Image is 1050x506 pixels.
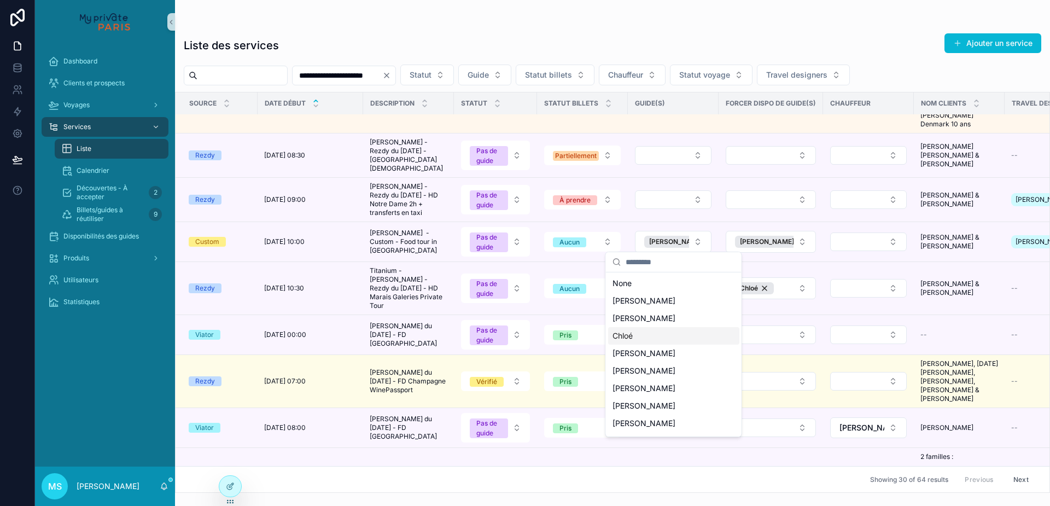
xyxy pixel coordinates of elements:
span: [PERSON_NAME] [612,295,675,306]
div: Pas de guide [476,190,501,210]
div: Viator [195,330,214,340]
div: Custom [195,237,219,247]
span: [PERSON_NAME] du [DATE] - FD Champagne WinePassport [370,368,447,394]
a: Produits [42,248,168,268]
span: [PERSON_NAME] [612,435,675,446]
span: Guide(s) [635,99,665,108]
span: [DATE] 08:00 [264,423,306,432]
span: Dashboard [63,57,97,66]
span: -- [1011,284,1018,293]
span: Statut [410,69,431,80]
div: scrollable content [35,44,175,326]
div: À prendre [559,195,591,205]
span: [PERSON_NAME] [740,237,794,246]
span: Produits [63,254,89,263]
div: None [608,275,739,292]
button: Select Button [726,190,816,209]
button: Select Button [461,371,530,391]
span: Statut [461,99,487,108]
div: Pas de guide [476,325,501,345]
span: Travel designers [766,69,827,80]
button: Select Button [830,372,907,391]
button: Select Button [830,417,907,438]
span: Source [189,99,217,108]
a: Dashboard [42,51,168,71]
div: 2 [149,186,162,199]
button: Select Button [726,372,816,391]
span: [PERSON_NAME] [839,422,884,433]
span: -- [1011,423,1018,432]
div: Pas de guide [476,232,501,252]
a: Liste [55,139,168,159]
button: Select Button [726,231,816,253]
a: Disponibilités des guides [42,226,168,246]
span: [PERSON_NAME] & [PERSON_NAME] [920,280,998,297]
div: Viator [195,423,214,433]
button: Select Button [599,65,666,85]
button: Ajouter un service [944,33,1041,53]
button: Select Button [458,65,511,85]
button: Select Button [461,185,530,214]
button: Select Button [635,231,711,253]
span: [PERSON_NAME] [PERSON_NAME] & [PERSON_NAME] [920,142,998,168]
span: [PERSON_NAME] & [PERSON_NAME] [920,191,998,208]
span: Statistiques [63,298,100,306]
button: Select Button [830,190,907,209]
span: [PERSON_NAME] [612,313,675,324]
div: Rezdy [195,376,215,386]
div: Pris [559,377,571,387]
div: Aucun [559,284,580,294]
span: Statut voyage [679,69,730,80]
a: Voyages [42,95,168,115]
button: Select Button [726,418,816,437]
span: Titanium - [PERSON_NAME] - Rezdy du [DATE] - HD Marais Galeries Private Tour [370,266,447,310]
span: [PERSON_NAME] - Custom - Food tour in [GEOGRAPHIC_DATA] [370,229,447,255]
span: -- [1011,330,1018,339]
button: Select Button [544,190,621,210]
button: Unselect 33 [735,236,810,248]
button: Select Button [635,146,711,165]
div: Pas de guide [476,146,501,166]
span: -- [1011,151,1018,160]
div: Rezdy [195,283,215,293]
a: Billets/guides à réutiliser9 [55,205,168,224]
span: [PERSON_NAME] [612,400,675,411]
div: Pris [559,330,571,340]
button: Select Button [830,325,907,344]
button: Select Button [830,279,907,298]
a: Découvertes - À accepter2 [55,183,168,202]
button: Select Button [544,278,621,298]
a: Calendrier [55,161,168,181]
span: [PERSON_NAME] - Rezdy du [DATE] - HD Notre Dame 2h + transferts en taxi [370,182,447,217]
span: [DATE] 09:00 [264,195,306,204]
span: Calendrier [77,166,109,175]
span: [PERSON_NAME] - Rezdy du [DATE] - [GEOGRAPHIC_DATA][DEMOGRAPHIC_DATA] [370,138,447,173]
button: Select Button [726,325,816,344]
button: Select Button [461,320,530,350]
button: Select Button [544,371,621,391]
span: Découvertes - À accepter [77,184,144,201]
button: Select Button [544,232,621,252]
button: Select Button [757,65,850,85]
button: Select Button [830,232,907,251]
span: [PERSON_NAME] [649,237,703,246]
span: [PERSON_NAME] [612,365,675,376]
span: Clients et prospects [63,79,125,88]
span: -- [920,330,927,339]
span: Statut billets [525,69,572,80]
button: Select Button [461,227,530,257]
button: Unselect 104 [735,282,774,294]
div: Pris [559,423,571,433]
button: Select Button [544,146,621,165]
button: Select Button [461,413,530,443]
span: [DATE] 10:30 [264,284,304,293]
span: Forcer dispo de guide(s) [726,99,816,108]
span: Guide [468,69,489,80]
span: Chauffeur [608,69,643,80]
span: Utilisateurs [63,276,98,284]
span: [DATE] 07:00 [264,377,306,386]
span: Showing 30 of 64 results [870,475,948,484]
span: [PERSON_NAME] [612,383,675,394]
button: Clear [382,71,395,80]
span: [DATE] 00:00 [264,330,306,339]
